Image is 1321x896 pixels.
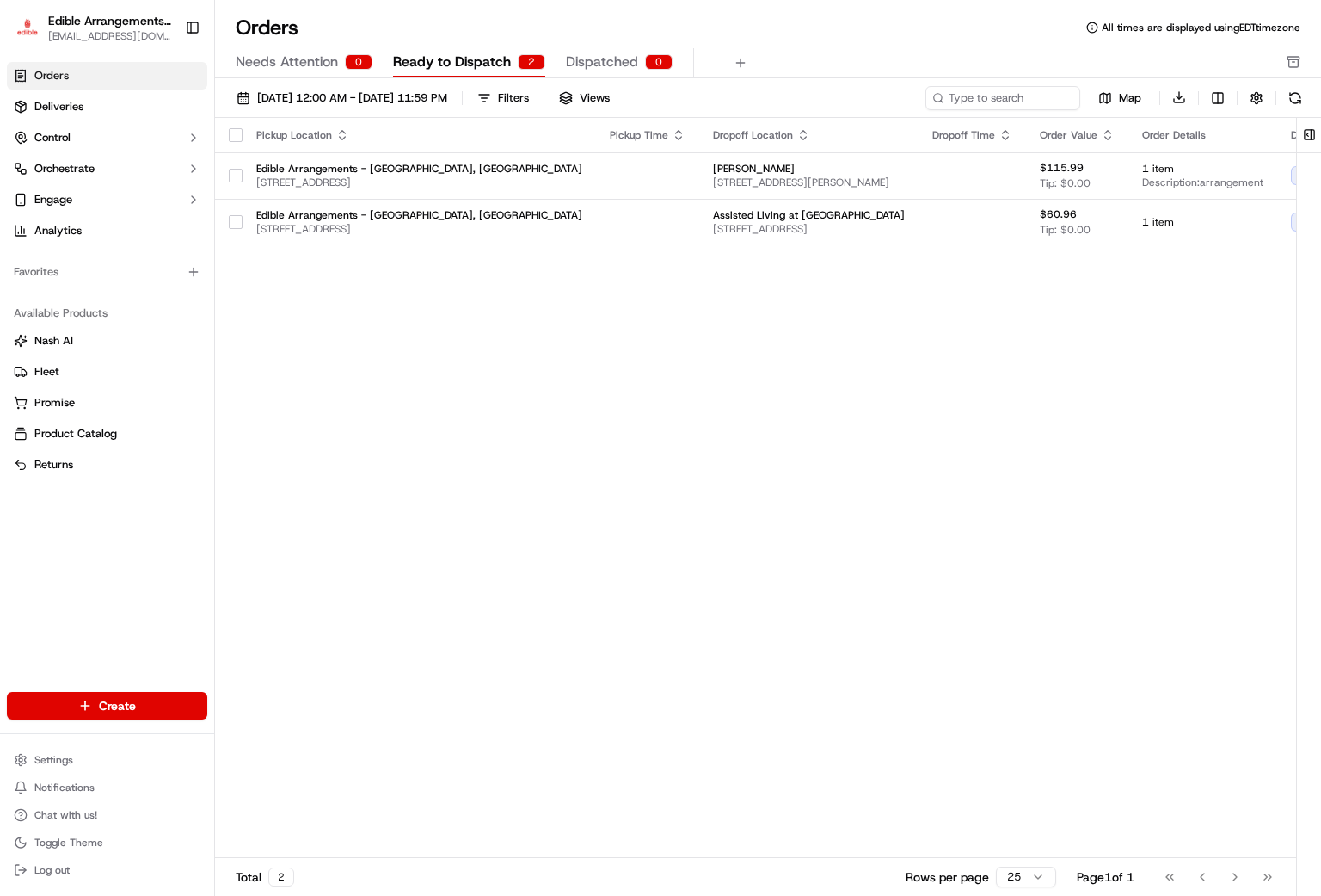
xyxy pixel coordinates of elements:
button: Engage [7,186,207,213]
button: Settings [7,748,207,772]
button: Returns [7,451,207,479]
span: [STREET_ADDRESS] [713,222,905,236]
span: Map [1119,90,1141,106]
a: Promise [14,395,200,411]
div: Order Details [1142,128,1263,142]
a: Product Catalog [14,426,200,442]
span: Ready to Dispatch [393,52,511,72]
div: Dropoff Time [932,128,1012,142]
button: Edible Arrangements - Morgantown, WVEdible Arrangements - [GEOGRAPHIC_DATA], [GEOGRAPHIC_DATA][EM... [7,7,178,48]
button: Orchestrate [7,155,207,182]
div: Dropoff Location [713,128,905,142]
a: Nash AI [14,333,200,349]
div: Filters [498,90,529,106]
span: Analytics [34,223,82,238]
span: Orders [34,68,69,83]
button: Views [551,86,617,110]
button: Chat with us! [7,803,207,827]
span: All times are displayed using EDT timezone [1102,21,1300,34]
div: Pickup Location [256,128,582,142]
span: Notifications [34,781,95,794]
span: Promise [34,395,75,411]
span: Assisted Living at [GEOGRAPHIC_DATA] [713,208,905,222]
img: Edible Arrangements - Morgantown, WV [14,15,41,40]
button: Filters [470,86,537,110]
div: Available Products [7,300,207,327]
button: Create [7,692,207,720]
div: Page 1 of 1 [1077,868,1134,886]
button: Edible Arrangements - [GEOGRAPHIC_DATA], [GEOGRAPHIC_DATA] [48,12,171,29]
span: Tip: $0.00 [1040,223,1091,237]
span: 1 item [1142,162,1263,176]
button: [EMAIL_ADDRESS][DOMAIN_NAME] [48,29,171,43]
span: [STREET_ADDRESS] [256,176,582,189]
a: Fleet [14,364,200,380]
p: Rows per page [906,868,989,886]
span: [DATE] 12:00 AM - [DATE] 11:59 PM [257,90,447,106]
span: Views [580,90,610,106]
span: Edible Arrangements - [GEOGRAPHIC_DATA], [GEOGRAPHIC_DATA] [256,162,582,176]
input: Type to search [925,86,1080,110]
span: [PERSON_NAME] [713,162,905,176]
span: Needs Attention [236,52,338,72]
div: Total [236,868,294,887]
button: Notifications [7,776,207,800]
span: Log out [34,863,70,877]
span: [STREET_ADDRESS] [256,222,582,236]
span: Fleet [34,364,59,380]
a: Analytics [7,217,207,244]
button: Toggle Theme [7,831,207,855]
a: Deliveries [7,93,207,120]
span: Engage [34,192,72,207]
span: 1 item [1142,215,1263,229]
span: Description: arrangement [1142,176,1263,189]
div: Favorites [7,258,207,286]
span: Tip: $0.00 [1040,176,1091,190]
button: Promise [7,389,207,417]
div: 2 [268,868,294,887]
div: Pickup Time [610,128,685,142]
button: Log out [7,858,207,882]
div: 0 [645,54,673,70]
button: Map [1087,88,1152,108]
button: Product Catalog [7,420,207,448]
h1: Orders [236,14,298,41]
span: Control [34,130,71,145]
span: [STREET_ADDRESS][PERSON_NAME] [713,176,905,189]
button: Nash AI [7,327,207,355]
span: Chat with us! [34,808,97,822]
span: Product Catalog [34,426,117,442]
span: Toggle Theme [34,836,103,850]
span: Returns [34,457,73,473]
div: Order Value [1040,128,1115,142]
span: Edible Arrangements - [GEOGRAPHIC_DATA], [GEOGRAPHIC_DATA] [256,208,582,222]
span: Settings [34,753,73,767]
button: Control [7,124,207,151]
span: Dispatched [566,52,638,72]
a: Orders [7,62,207,90]
span: Deliveries [34,99,83,114]
span: Orchestrate [34,161,95,176]
span: Create [99,697,136,714]
span: $60.96 [1040,207,1077,221]
span: $115.99 [1040,161,1084,175]
button: [DATE] 12:00 AM - [DATE] 11:59 PM [229,86,455,110]
a: Returns [14,457,200,473]
div: 0 [345,54,372,70]
button: Refresh [1283,86,1307,110]
button: Fleet [7,358,207,386]
div: 2 [518,54,545,70]
span: Nash AI [34,333,73,349]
